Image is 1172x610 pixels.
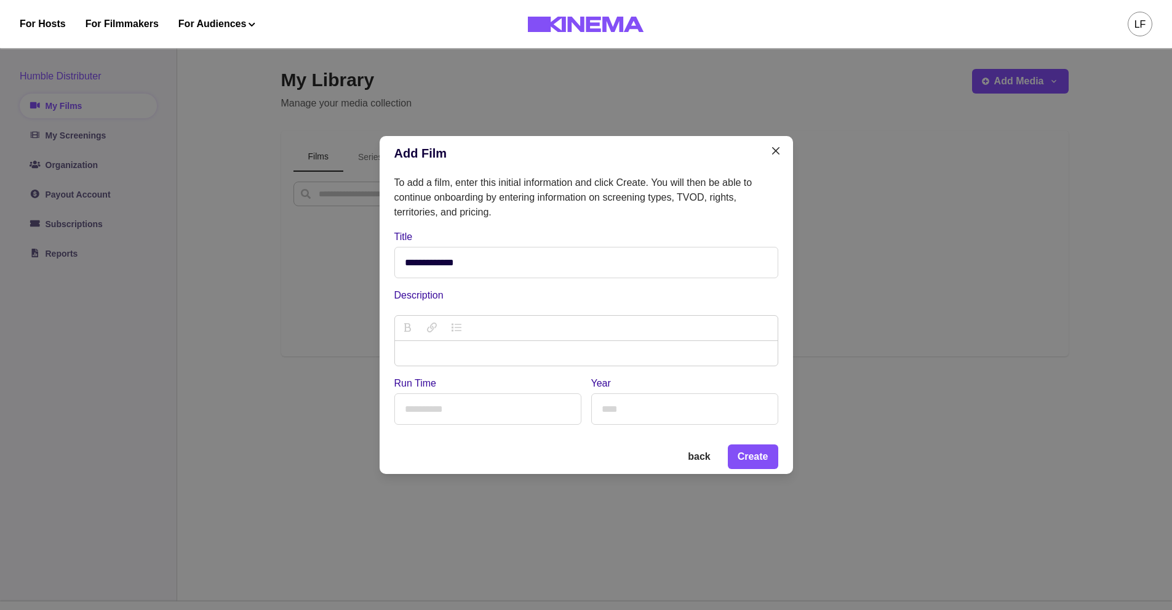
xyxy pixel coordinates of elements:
p: Description [394,288,778,303]
div: description [405,346,768,361]
a: For Filmmakers [86,17,159,31]
h2: Add Film [394,146,778,161]
button: Create [728,444,778,469]
p: To add a film, enter this initial information and click Create. You will then be able to continue... [394,175,778,220]
a: For Hosts [20,17,66,31]
label: Title [394,230,771,244]
div: LF [1134,17,1146,32]
button: back [678,444,720,469]
label: Year [591,376,771,391]
label: Run Time [394,376,574,391]
button: Close [766,141,786,161]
